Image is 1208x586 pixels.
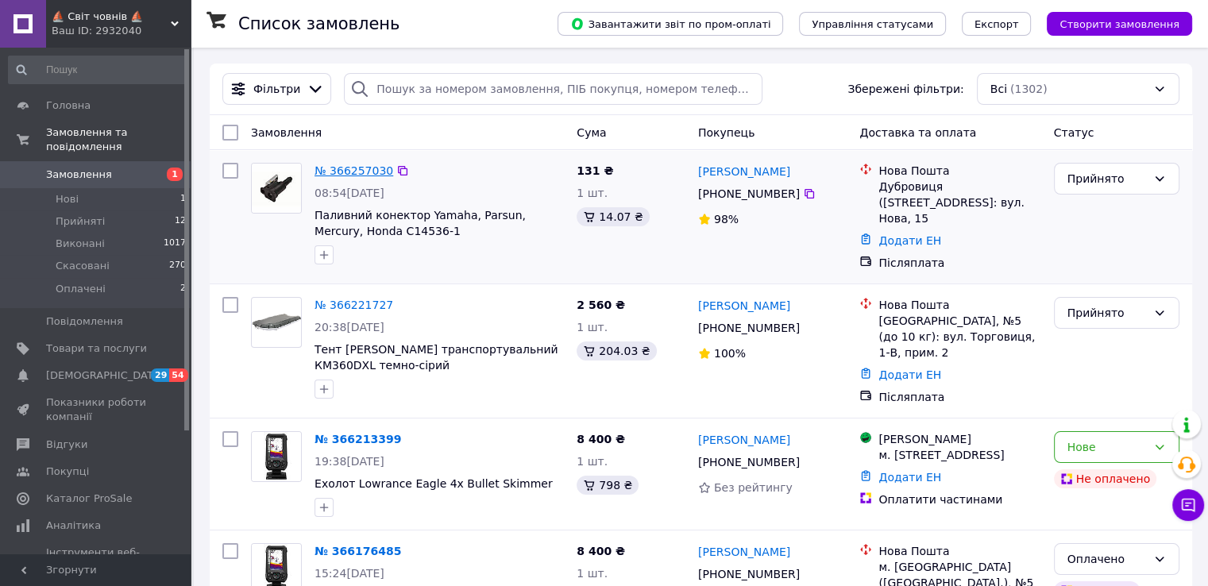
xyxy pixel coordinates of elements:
[315,477,553,490] a: Ехолот Lowrance Eagle 4x Bullet Skimmer
[714,347,746,360] span: 100%
[46,438,87,452] span: Відгуки
[695,451,803,473] div: [PHONE_NUMBER]
[1010,83,1048,95] span: (1302)
[151,368,169,382] span: 29
[878,163,1040,179] div: Нова Пошта
[169,259,186,273] span: 270
[56,282,106,296] span: Оплачені
[577,299,625,311] span: 2 560 ₴
[315,299,393,311] a: № 366221727
[878,255,1040,271] div: Післяплата
[878,297,1040,313] div: Нова Пошта
[812,18,933,30] span: Управління статусами
[990,81,1007,97] span: Всі
[878,179,1040,226] div: Дубровиця ([STREET_ADDRESS]: вул. Нова, 15
[698,164,790,179] a: [PERSON_NAME]
[695,317,803,339] div: [PHONE_NUMBER]
[1054,126,1094,139] span: Статус
[46,168,112,182] span: Замовлення
[56,192,79,206] span: Нові
[56,237,105,251] span: Виконані
[253,81,300,97] span: Фільтри
[315,545,401,557] a: № 366176485
[252,164,301,213] img: Фото товару
[344,73,762,105] input: Пошук за номером замовлення, ПІБ покупця, номером телефону, Email, номером накладної
[847,81,963,97] span: Збережені фільтри:
[315,209,526,237] a: Паливний конектор Yamaha, Parsun, Mercury, Honda C14536-1
[169,368,187,382] span: 54
[46,125,191,154] span: Замовлення та повідомлення
[577,433,625,445] span: 8 400 ₴
[714,213,739,226] span: 98%
[315,455,384,468] span: 19:38[DATE]
[577,341,656,360] div: 204.03 ₴
[695,183,803,205] div: [PHONE_NUMBER]
[577,455,608,468] span: 1 шт.
[52,10,171,24] span: ⛵ Світ човнів ⛵
[180,192,186,206] span: 1
[878,234,941,247] a: Додати ЕН
[1067,550,1147,568] div: Оплачено
[698,126,755,139] span: Покупець
[698,432,790,448] a: [PERSON_NAME]
[251,163,302,214] a: Фото товару
[878,368,941,381] a: Додати ЕН
[180,282,186,296] span: 2
[962,12,1032,36] button: Експорт
[238,14,399,33] h1: Список замовлень
[1054,469,1156,488] div: Не оплачено
[577,545,625,557] span: 8 400 ₴
[1047,12,1192,36] button: Створити замовлення
[46,519,101,533] span: Аналітика
[878,313,1040,360] div: [GEOGRAPHIC_DATA], №5 (до 10 кг): вул. Торговиця, 1-В, прим. 2
[558,12,783,36] button: Завантажити звіт по пром-оплаті
[56,214,105,229] span: Прийняті
[251,431,302,482] a: Фото товару
[46,341,147,356] span: Товари та послуги
[577,567,608,580] span: 1 шт.
[315,433,401,445] a: № 366213399
[698,544,790,560] a: [PERSON_NAME]
[698,298,790,314] a: [PERSON_NAME]
[167,168,183,181] span: 1
[315,343,558,372] a: Тент [PERSON_NAME] транспортувальний КМ360DXL темно-сірий
[175,214,186,229] span: 12
[46,98,91,113] span: Головна
[251,126,322,139] span: Замовлення
[251,297,302,348] a: Фото товару
[878,389,1040,405] div: Післяплата
[1067,170,1147,187] div: Прийнято
[1067,438,1147,456] div: Нове
[164,237,186,251] span: 1017
[1172,489,1204,521] button: Чат з покупцем
[577,321,608,333] span: 1 шт.
[315,164,393,177] a: № 366257030
[577,207,649,226] div: 14.07 ₴
[799,12,946,36] button: Управління статусами
[1067,304,1147,322] div: Прийнято
[252,432,301,481] img: Фото товару
[878,543,1040,559] div: Нова Пошта
[1031,17,1192,29] a: Створити замовлення
[56,259,110,273] span: Скасовані
[46,395,147,424] span: Показники роботи компанії
[46,314,123,329] span: Повідомлення
[975,18,1019,30] span: Експорт
[878,447,1040,463] div: м. [STREET_ADDRESS]
[714,481,793,494] span: Без рейтингу
[315,321,384,333] span: 20:38[DATE]
[577,187,608,199] span: 1 шт.
[859,126,976,139] span: Доставка та оплата
[46,465,89,479] span: Покупці
[315,187,384,199] span: 08:54[DATE]
[577,164,613,177] span: 131 ₴
[1059,18,1179,30] span: Створити замовлення
[8,56,187,84] input: Пошук
[46,546,147,574] span: Інструменти веб-майстра та SEO
[878,471,941,484] a: Додати ЕН
[695,563,803,585] div: [PHONE_NUMBER]
[52,24,191,38] div: Ваш ID: 2932040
